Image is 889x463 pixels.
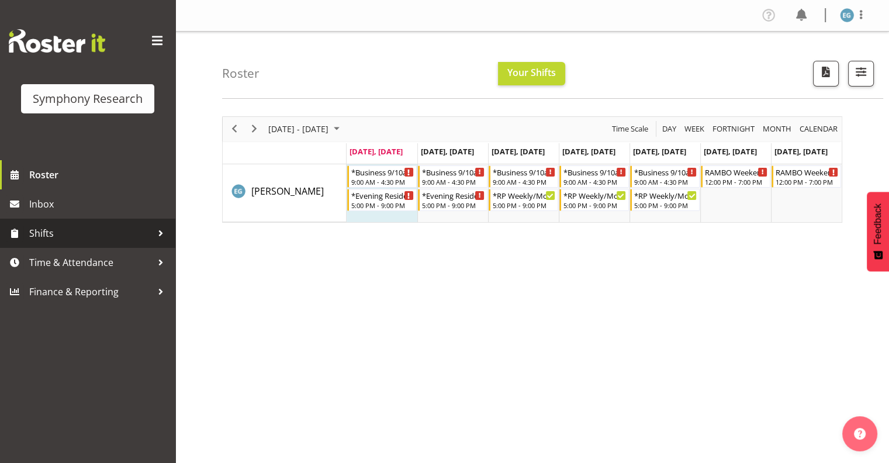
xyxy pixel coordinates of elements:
[347,165,417,188] div: Evelyn Gray"s event - *Business 9/10am ~ 4:30pm Begin From Monday, September 29, 2025 at 9:00:00 ...
[563,201,626,210] div: 5:00 PM - 9:00 PM
[422,177,485,186] div: 9:00 AM - 4:30 PM
[559,165,629,188] div: Evelyn Gray"s event - *Business 9/10am ~ 4:30pm Begin From Thursday, October 2, 2025 at 9:00:00 A...
[798,122,839,136] span: calendar
[848,61,874,87] button: Filter Shifts
[421,146,474,157] span: [DATE], [DATE]
[493,166,555,178] div: *Business 9/10am ~ 4:30pm
[29,283,152,300] span: Finance & Reporting
[634,201,697,210] div: 5:00 PM - 9:00 PM
[493,177,555,186] div: 9:00 AM - 4:30 PM
[761,122,794,136] button: Timeline Month
[563,189,626,201] div: *RP Weekly/Monthly Tracks
[559,189,629,211] div: Evelyn Gray"s event - *RP Weekly/Monthly Tracks Begin From Thursday, October 2, 2025 at 5:00:00 P...
[350,146,403,157] span: [DATE], [DATE]
[422,201,485,210] div: 5:00 PM - 9:00 PM
[418,189,487,211] div: Evelyn Gray"s event - *Evening Residential Shift 5-9pm Begin From Tuesday, September 30, 2025 at ...
[498,62,565,85] button: Your Shifts
[774,146,828,157] span: [DATE], [DATE]
[711,122,757,136] button: Fortnight
[776,177,838,186] div: 12:00 PM - 7:00 PM
[267,122,345,136] button: September 2025
[507,66,556,79] span: Your Shifts
[222,116,842,223] div: Timeline Week of September 29, 2025
[493,189,555,201] div: *RP Weekly/Monthly Tracks
[422,189,485,201] div: *Evening Residential Shift 5-9pm
[29,224,152,242] span: Shifts
[772,165,841,188] div: Evelyn Gray"s event - RAMBO Weekend Begin From Sunday, October 5, 2025 at 12:00:00 PM GMT+13:00 E...
[611,122,649,136] span: Time Scale
[683,122,705,136] span: Week
[351,166,414,178] div: *Business 9/10am ~ 4:30pm
[867,192,889,271] button: Feedback - Show survey
[489,189,558,211] div: Evelyn Gray"s event - *RP Weekly/Monthly Tracks Begin From Wednesday, October 1, 2025 at 5:00:00 ...
[705,166,767,178] div: RAMBO Weekend
[264,117,347,141] div: Sep 29 - Oct 05, 2025
[630,189,700,211] div: Evelyn Gray"s event - *RP Weekly/Monthly Tracks Begin From Friday, October 3, 2025 at 5:00:00 PM ...
[704,146,757,157] span: [DATE], [DATE]
[634,166,697,178] div: *Business 9/10am ~ 4:30pm
[29,166,170,184] span: Roster
[33,90,143,108] div: Symphony Research
[630,165,700,188] div: Evelyn Gray"s event - *Business 9/10am ~ 4:30pm Begin From Friday, October 3, 2025 at 9:00:00 AM ...
[633,146,686,157] span: [DATE], [DATE]
[29,254,152,271] span: Time & Attendance
[492,146,545,157] span: [DATE], [DATE]
[251,185,324,198] span: [PERSON_NAME]
[683,122,707,136] button: Timeline Week
[9,29,105,53] img: Rosterit website logo
[563,166,626,178] div: *Business 9/10am ~ 4:30pm
[267,122,330,136] span: [DATE] - [DATE]
[223,164,347,222] td: Evelyn Gray resource
[776,166,838,178] div: RAMBO Weekend
[854,428,866,440] img: help-xxl-2.png
[418,165,487,188] div: Evelyn Gray"s event - *Business 9/10am ~ 4:30pm Begin From Tuesday, September 30, 2025 at 9:00:00...
[351,201,414,210] div: 5:00 PM - 9:00 PM
[29,195,170,213] span: Inbox
[562,146,615,157] span: [DATE], [DATE]
[244,117,264,141] div: next period
[634,189,697,201] div: *RP Weekly/Monthly Tracks
[798,122,840,136] button: Month
[422,166,485,178] div: *Business 9/10am ~ 4:30pm
[351,177,414,186] div: 9:00 AM - 4:30 PM
[227,122,243,136] button: Previous
[701,165,770,188] div: Evelyn Gray"s event - RAMBO Weekend Begin From Saturday, October 4, 2025 at 12:00:00 PM GMT+13:00...
[247,122,262,136] button: Next
[563,177,626,186] div: 9:00 AM - 4:30 PM
[873,203,883,244] span: Feedback
[840,8,854,22] img: evelyn-gray1866.jpg
[660,122,679,136] button: Timeline Day
[347,189,417,211] div: Evelyn Gray"s event - *Evening Residential Shift 5-9pm Begin From Monday, September 29, 2025 at 5...
[762,122,793,136] span: Month
[347,164,842,222] table: Timeline Week of September 29, 2025
[634,177,697,186] div: 9:00 AM - 4:30 PM
[493,201,555,210] div: 5:00 PM - 9:00 PM
[813,61,839,87] button: Download a PDF of the roster according to the set date range.
[222,67,260,80] h4: Roster
[661,122,677,136] span: Day
[351,189,414,201] div: *Evening Residential Shift 5-9pm
[610,122,651,136] button: Time Scale
[251,184,324,198] a: [PERSON_NAME]
[711,122,756,136] span: Fortnight
[489,165,558,188] div: Evelyn Gray"s event - *Business 9/10am ~ 4:30pm Begin From Wednesday, October 1, 2025 at 9:00:00 ...
[224,117,244,141] div: previous period
[705,177,767,186] div: 12:00 PM - 7:00 PM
